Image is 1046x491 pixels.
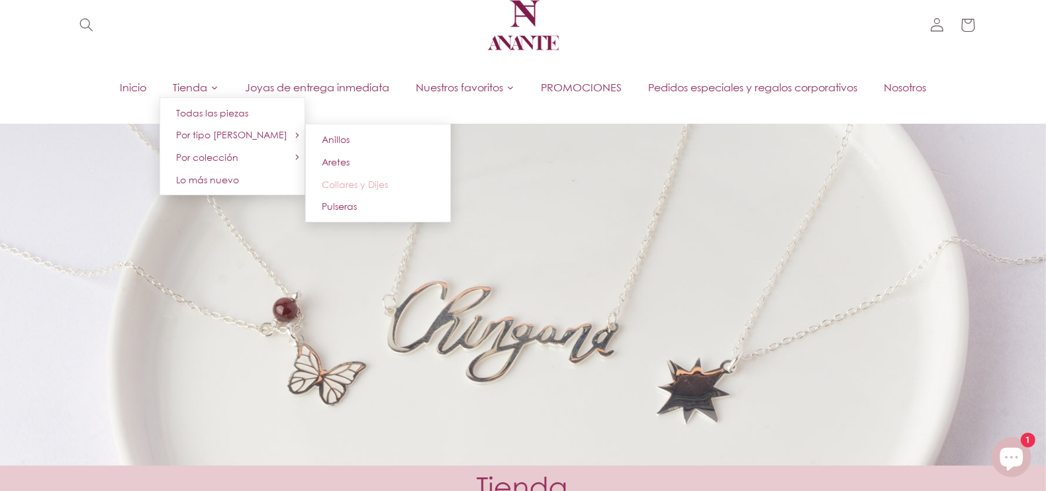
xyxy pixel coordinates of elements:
a: Nosotros [871,77,939,97]
a: Por tipo [PERSON_NAME] [160,124,305,146]
span: Todas las piezas [176,107,248,118]
a: Collares y Dijes [305,173,451,196]
a: Tienda [160,77,232,97]
a: Por colección [160,146,305,169]
span: Collares y Dijes [322,179,388,190]
a: Joyas de entrega inmediata [232,77,403,97]
span: Por colección [176,152,238,163]
a: Todas las piezas [160,102,305,124]
span: Tienda [173,80,207,95]
a: Nuestros favoritos [403,77,528,97]
span: Pulseras [322,201,357,212]
span: Inicio [120,80,146,95]
inbox-online-store-chat: Chat de la tienda online Shopify [988,437,1035,480]
a: Aretes [305,151,451,173]
a: Pulseras [305,195,451,218]
a: Inicio [107,77,160,97]
span: Lo más nuevo [176,174,239,185]
a: PROMOCIONES [528,77,635,97]
span: Joyas de entrega inmediata [245,80,389,95]
span: Nuestros favoritos [416,80,503,95]
summary: Búsqueda [71,10,102,40]
span: Aretes [322,156,350,167]
span: Por tipo [PERSON_NAME] [176,129,287,140]
span: Pedidos especiales y regalos corporativos [648,80,857,95]
a: Lo más nuevo [160,169,305,191]
a: Pedidos especiales y regalos corporativos [635,77,871,97]
span: Nosotros [884,80,926,95]
span: PROMOCIONES [541,80,622,95]
span: Anillos [322,134,350,145]
a: Anillos [305,128,451,151]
